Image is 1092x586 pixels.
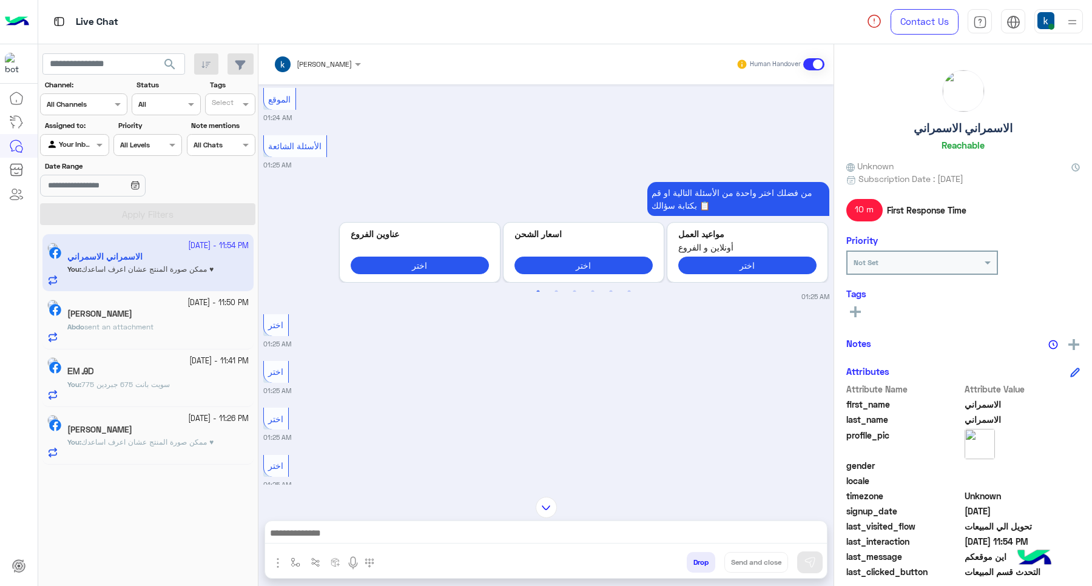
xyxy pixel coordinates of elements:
small: 01:25 AM [263,339,291,349]
span: last_message [846,550,962,563]
img: picture [47,357,58,368]
span: الموقع [268,94,291,104]
button: 2 of 3 [550,286,562,298]
h6: Attributes [846,366,889,377]
span: last_visited_flow [846,520,962,533]
img: Facebook [49,362,61,374]
span: 2025-03-18T23:22:50.756Z [965,505,1080,517]
button: search [155,53,185,79]
img: hulul-logo.png [1013,537,1056,580]
button: 6 of 3 [623,286,635,298]
span: You [67,437,79,446]
span: profile_pic [846,429,962,457]
span: أونلاين و الفروع [678,241,817,254]
img: Trigger scenario [311,557,320,567]
img: make a call [365,558,374,568]
small: [DATE] - 11:41 PM [189,355,249,367]
span: signup_date [846,505,962,517]
span: اين موقعكم [965,550,1080,563]
label: Priority [118,120,181,131]
span: sent an attachment [84,322,153,331]
small: 01:25 AM [801,292,829,301]
a: tab [968,9,992,35]
img: picture [965,429,995,459]
span: الاسمراني [965,413,1080,426]
span: gender [846,459,962,472]
span: الاسمراني [965,398,1080,411]
span: تحويل الي المبيعات [965,520,1080,533]
small: 01:25 AM [263,433,291,442]
button: 3 of 3 [568,286,581,298]
b: : [67,437,81,446]
span: [PERSON_NAME] [297,59,352,69]
button: select flow [286,552,306,572]
p: 19/3/2025, 1:25 AM [647,182,829,216]
small: [DATE] - 11:50 PM [187,297,249,309]
span: Attribute Name [846,383,962,396]
span: اختر [268,366,283,377]
img: tab [52,14,67,29]
small: 01:25 AM [263,480,291,490]
h5: Abdo Alamyn [67,309,132,319]
img: tab [973,15,987,29]
b: Not Set [854,258,878,267]
span: التحدث قسم المبيعات [965,565,1080,578]
span: First Response Time [887,204,966,217]
span: last_interaction [846,535,962,548]
img: create order [331,557,340,567]
span: null [965,459,1080,472]
button: 4 of 3 [587,286,599,298]
p: عناوين الفروع [351,227,489,240]
img: send message [804,556,816,568]
b: : [67,380,81,389]
p: مواعيد العمل [678,227,817,240]
img: picture [943,70,984,112]
span: Subscription Date : [DATE] [858,172,963,185]
span: null [965,474,1080,487]
img: add [1068,339,1079,350]
label: Tags [210,79,254,90]
img: Facebook [49,419,61,431]
small: [DATE] - 11:26 PM [188,413,249,425]
h6: Reachable [942,140,985,150]
span: 2025-09-28T20:54:06.846Z [965,535,1080,548]
button: create order [326,552,346,572]
small: 01:25 AM [263,386,291,396]
span: 10 m [846,199,883,221]
img: send attachment [271,556,285,570]
span: اختر [268,414,283,424]
img: Facebook [49,304,61,316]
label: Status [136,79,199,90]
span: Abdo [67,322,84,331]
img: userImage [1037,12,1054,29]
span: last_clicked_button [846,565,962,578]
h6: Priority [846,235,878,246]
span: Attribute Value [965,383,1080,396]
span: You [67,380,79,389]
small: 01:24 AM [263,113,292,123]
span: ممكن صورة المنتج عشان اعرف اساعدك ♥ [81,437,214,446]
span: Unknown [965,490,1080,502]
button: اختر [678,257,817,274]
button: 5 of 3 [605,286,617,298]
span: search [163,57,177,72]
button: Send and close [724,552,788,573]
a: Contact Us [891,9,959,35]
button: اختر [514,257,653,274]
p: Live Chat [76,14,118,30]
label: Assigned to: [45,120,107,131]
h5: الاسمراني الاسمراني [914,121,1013,135]
span: اختر [268,460,283,471]
span: locale [846,474,962,487]
button: Drop [687,552,715,573]
span: Unknown [846,160,894,172]
button: Apply Filters [40,203,255,225]
button: 1 of 3 [532,286,544,298]
button: اختر [351,257,489,274]
label: Channel: [45,79,126,90]
small: 01:25 AM [263,160,291,170]
label: Note mentions [191,120,254,131]
h5: ᎬᎷ ᎯᎠ [67,366,93,377]
span: سويت بانت 675 جبردين 775 [81,380,170,389]
span: الأسئلة الشائعة [268,141,322,151]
